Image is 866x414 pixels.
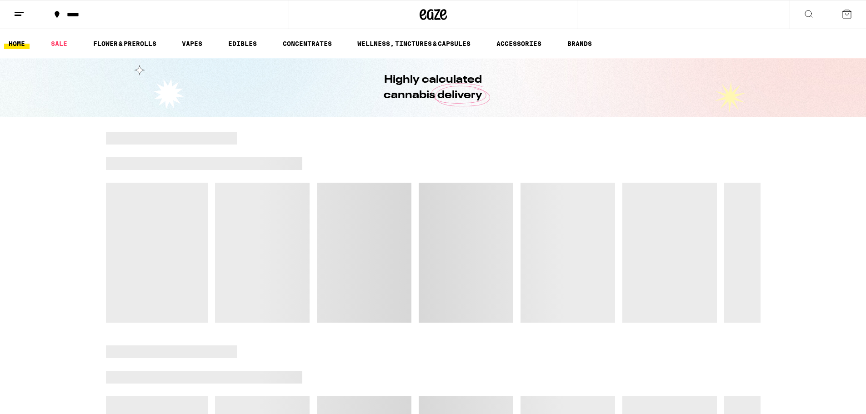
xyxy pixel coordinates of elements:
[224,38,261,49] a: EDIBLES
[492,38,546,49] a: ACCESSORIES
[46,38,72,49] a: SALE
[89,38,161,49] a: FLOWER & PREROLLS
[358,72,508,103] h1: Highly calculated cannabis delivery
[353,38,475,49] a: WELLNESS, TINCTURES & CAPSULES
[177,38,207,49] a: VAPES
[563,38,596,49] a: BRANDS
[278,38,336,49] a: CONCENTRATES
[4,38,30,49] a: HOME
